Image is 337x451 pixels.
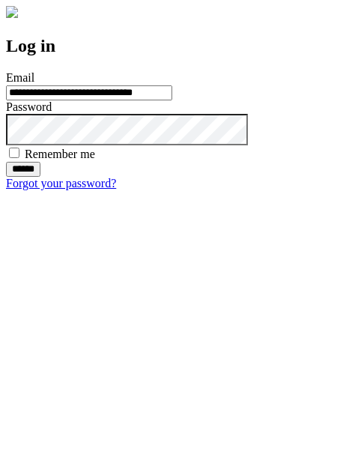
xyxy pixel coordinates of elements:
label: Remember me [25,148,95,160]
h2: Log in [6,36,331,56]
a: Forgot your password? [6,177,116,190]
label: Email [6,71,34,84]
img: logo-4e3dc11c47720685a147b03b5a06dd966a58ff35d612b21f08c02c0306f2b779.png [6,6,18,18]
label: Password [6,100,52,113]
